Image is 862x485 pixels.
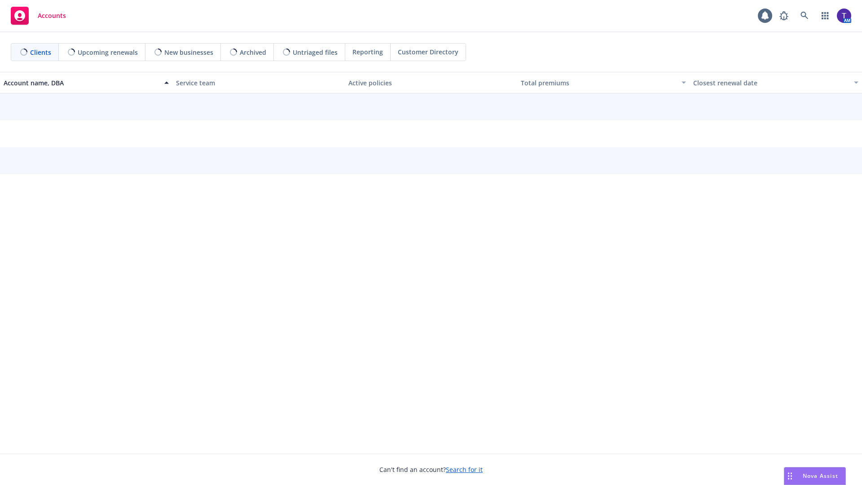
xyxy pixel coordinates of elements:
span: Clients [30,48,51,57]
button: Total premiums [517,72,690,93]
a: Search for it [446,465,483,474]
span: Nova Assist [803,472,838,480]
a: Switch app [816,7,834,25]
span: Upcoming renewals [78,48,138,57]
span: New businesses [164,48,213,57]
div: Service team [176,78,341,88]
button: Nova Assist [784,467,846,485]
div: Total premiums [521,78,676,88]
span: Customer Directory [398,47,458,57]
img: photo [837,9,851,23]
span: Accounts [38,12,66,19]
button: Service team [172,72,345,93]
div: Active policies [348,78,514,88]
a: Report a Bug [775,7,793,25]
div: Drag to move [784,467,796,485]
span: Can't find an account? [379,465,483,474]
a: Search [796,7,814,25]
div: Account name, DBA [4,78,159,88]
button: Active policies [345,72,517,93]
div: Closest renewal date [693,78,849,88]
span: Archived [240,48,266,57]
button: Closest renewal date [690,72,862,93]
span: Reporting [352,47,383,57]
a: Accounts [7,3,70,28]
span: Untriaged files [293,48,338,57]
